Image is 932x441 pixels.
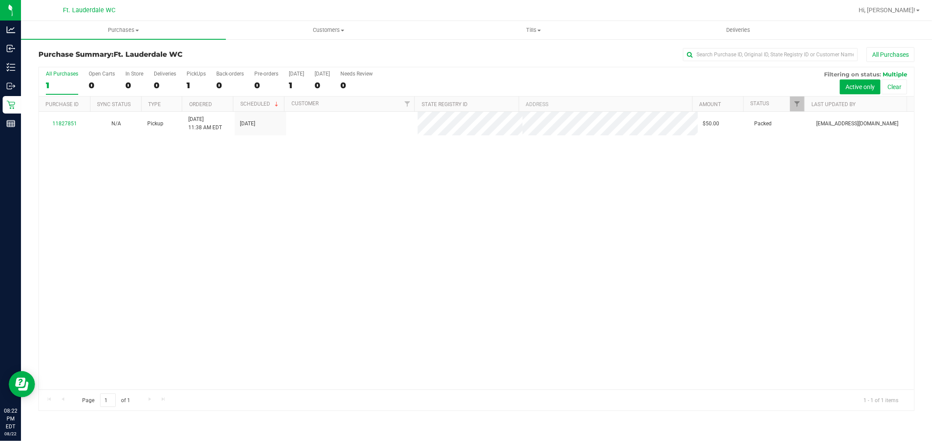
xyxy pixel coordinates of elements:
a: Type [148,101,161,107]
button: N/A [111,120,121,128]
div: Open Carts [89,71,115,77]
a: Scheduled [240,101,280,107]
a: Status [750,100,769,107]
inline-svg: Reports [7,119,15,128]
a: Amount [699,101,721,107]
a: Customer [291,100,319,107]
a: Purchase ID [45,101,79,107]
span: [EMAIL_ADDRESS][DOMAIN_NAME] [816,120,898,128]
div: All Purchases [46,71,78,77]
p: 08:22 PM EDT [4,407,17,431]
a: Customers [226,21,431,39]
span: [DATE] [240,120,255,128]
button: Clear [882,79,907,94]
inline-svg: Outbound [7,82,15,90]
span: Page of 1 [75,393,138,407]
span: Multiple [883,71,907,78]
span: Customers [226,26,430,34]
div: [DATE] [315,71,330,77]
span: $50.00 [703,120,720,128]
span: Filtering on status: [824,71,881,78]
span: Packed [755,120,772,128]
span: Tills [431,26,635,34]
inline-svg: Inventory [7,63,15,72]
input: 1 [100,393,116,407]
h3: Purchase Summary: [38,51,330,59]
span: Hi, [PERSON_NAME]! [859,7,915,14]
button: Active only [840,79,880,94]
div: PickUps [187,71,206,77]
a: Ordered [189,101,212,107]
div: 0 [125,80,143,90]
div: 0 [340,80,373,90]
a: Purchases [21,21,226,39]
inline-svg: Retail [7,100,15,109]
th: Address [519,96,692,112]
div: 0 [154,80,176,90]
span: Pickup [147,120,163,128]
div: Pre-orders [254,71,278,77]
div: Deliveries [154,71,176,77]
div: 1 [187,80,206,90]
button: All Purchases [866,47,915,62]
span: Ft. Lauderdale WC [114,50,183,59]
a: Last Updated By [812,101,856,107]
div: 0 [216,80,244,90]
a: 11827851 [52,121,77,127]
a: Filter [790,96,804,111]
a: Filter [400,96,414,111]
div: In Store [125,71,143,77]
div: Needs Review [340,71,373,77]
inline-svg: Inbound [7,44,15,53]
a: Tills [431,21,636,39]
span: Not Applicable [111,121,121,127]
div: 1 [289,80,304,90]
a: State Registry ID [422,101,468,107]
p: 08/22 [4,431,17,437]
span: Deliveries [714,26,762,34]
div: 0 [254,80,278,90]
a: Sync Status [97,101,131,107]
input: Search Purchase ID, Original ID, State Registry ID or Customer Name... [683,48,858,61]
div: Back-orders [216,71,244,77]
div: 0 [89,80,115,90]
span: Purchases [21,26,226,34]
div: 1 [46,80,78,90]
div: 0 [315,80,330,90]
span: 1 - 1 of 1 items [856,393,905,407]
a: Deliveries [636,21,841,39]
span: [DATE] 11:38 AM EDT [188,115,222,132]
div: [DATE] [289,71,304,77]
span: Ft. Lauderdale WC [63,7,115,14]
iframe: Resource center [9,371,35,397]
inline-svg: Analytics [7,25,15,34]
